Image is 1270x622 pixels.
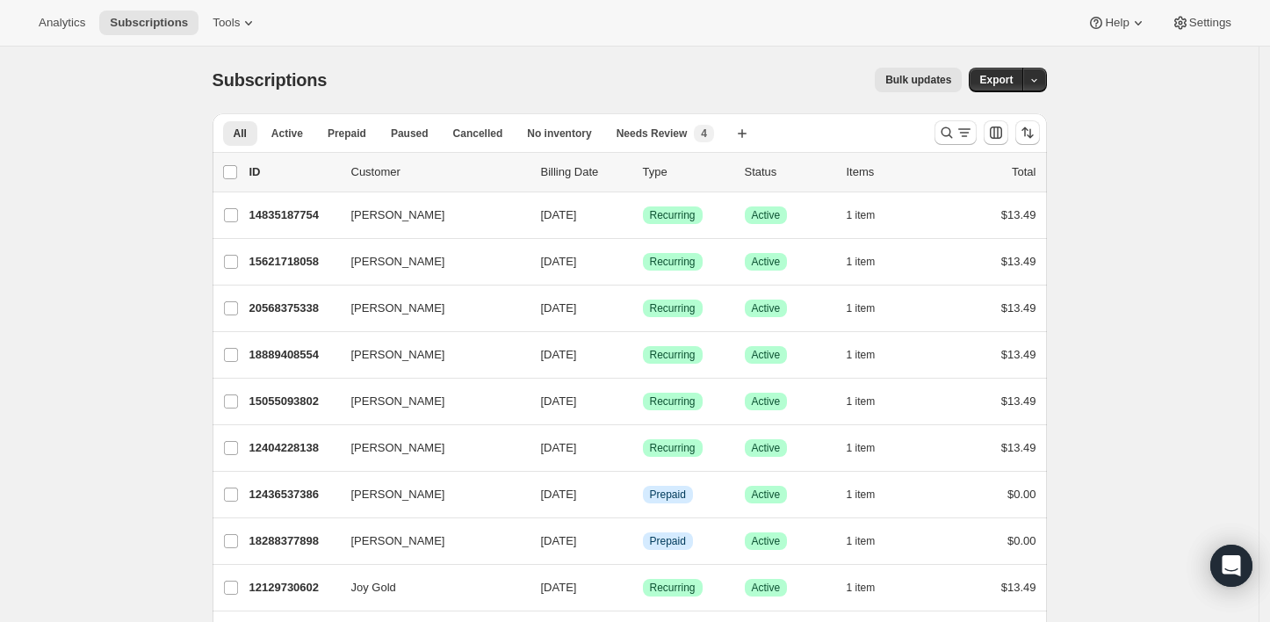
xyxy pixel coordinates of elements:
[847,163,934,181] div: Items
[847,389,895,414] button: 1 item
[752,534,781,548] span: Active
[541,581,577,594] span: [DATE]
[249,163,337,181] p: ID
[249,579,337,597] p: 12129730602
[1001,394,1036,408] span: $13.49
[752,488,781,502] span: Active
[1210,545,1252,587] div: Open Intercom Messenger
[249,300,337,317] p: 20568375338
[110,16,188,30] span: Subscriptions
[351,163,527,181] p: Customer
[847,488,876,502] span: 1 item
[979,73,1013,87] span: Export
[1189,16,1231,30] span: Settings
[650,394,696,409] span: Recurring
[541,348,577,361] span: [DATE]
[341,201,516,229] button: [PERSON_NAME]
[249,482,1036,507] div: 12436537386[PERSON_NAME][DATE]InfoPrepaidSuccessActive1 item$0.00
[341,341,516,369] button: [PERSON_NAME]
[1015,120,1040,145] button: Sort the results
[341,248,516,276] button: [PERSON_NAME]
[351,393,445,410] span: [PERSON_NAME]
[202,11,268,35] button: Tools
[341,387,516,416] button: [PERSON_NAME]
[249,250,1036,274] div: 15621718058[PERSON_NAME][DATE]SuccessRecurringSuccessActive1 item$13.49
[752,348,781,362] span: Active
[213,16,240,30] span: Tools
[1007,488,1036,501] span: $0.00
[752,255,781,269] span: Active
[351,486,445,503] span: [PERSON_NAME]
[249,575,1036,600] div: 12129730602Joy Gold[DATE]SuccessRecurringSuccessActive1 item$13.49
[650,255,696,269] span: Recurring
[847,348,876,362] span: 1 item
[351,439,445,457] span: [PERSON_NAME]
[1001,581,1036,594] span: $13.49
[341,574,516,602] button: Joy Gold
[875,68,962,92] button: Bulk updates
[351,579,396,597] span: Joy Gold
[341,434,516,462] button: [PERSON_NAME]
[391,127,429,141] span: Paused
[249,529,1036,553] div: 18288377898[PERSON_NAME][DATE]InfoPrepaidSuccessActive1 item$0.00
[885,73,951,87] span: Bulk updates
[1001,208,1036,221] span: $13.49
[847,575,895,600] button: 1 item
[541,488,577,501] span: [DATE]
[1001,348,1036,361] span: $13.49
[1001,441,1036,454] span: $13.49
[847,343,895,367] button: 1 item
[541,441,577,454] span: [DATE]
[847,208,876,222] span: 1 item
[271,127,303,141] span: Active
[541,534,577,547] span: [DATE]
[650,534,686,548] span: Prepaid
[249,389,1036,414] div: 15055093802[PERSON_NAME][DATE]SuccessRecurringSuccessActive1 item$13.49
[249,163,1036,181] div: IDCustomerBilling DateTypeStatusItemsTotal
[541,255,577,268] span: [DATE]
[453,127,503,141] span: Cancelled
[249,296,1036,321] div: 20568375338[PERSON_NAME][DATE]SuccessRecurringSuccessActive1 item$13.49
[752,301,781,315] span: Active
[752,441,781,455] span: Active
[28,11,96,35] button: Analytics
[847,441,876,455] span: 1 item
[847,581,876,595] span: 1 item
[1001,255,1036,268] span: $13.49
[847,250,895,274] button: 1 item
[249,532,337,550] p: 18288377898
[650,488,686,502] span: Prepaid
[351,346,445,364] span: [PERSON_NAME]
[234,127,247,141] span: All
[745,163,833,181] p: Status
[847,296,895,321] button: 1 item
[541,301,577,315] span: [DATE]
[341,294,516,322] button: [PERSON_NAME]
[650,581,696,595] span: Recurring
[541,163,629,181] p: Billing Date
[249,439,337,457] p: 12404228138
[249,253,337,271] p: 15621718058
[617,127,688,141] span: Needs Review
[249,393,337,410] p: 15055093802
[934,120,977,145] button: Search and filter results
[1161,11,1242,35] button: Settings
[99,11,198,35] button: Subscriptions
[1001,301,1036,315] span: $13.49
[1012,163,1035,181] p: Total
[213,70,328,90] span: Subscriptions
[249,486,337,503] p: 12436537386
[643,163,731,181] div: Type
[1007,534,1036,547] span: $0.00
[752,394,781,409] span: Active
[351,206,445,224] span: [PERSON_NAME]
[701,127,707,141] span: 4
[541,208,577,221] span: [DATE]
[847,482,895,507] button: 1 item
[847,394,876,409] span: 1 item
[650,441,696,455] span: Recurring
[249,203,1036,228] div: 14835187754[PERSON_NAME][DATE]SuccessRecurringSuccessActive1 item$13.49
[650,208,696,222] span: Recurring
[650,348,696,362] span: Recurring
[39,16,85,30] span: Analytics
